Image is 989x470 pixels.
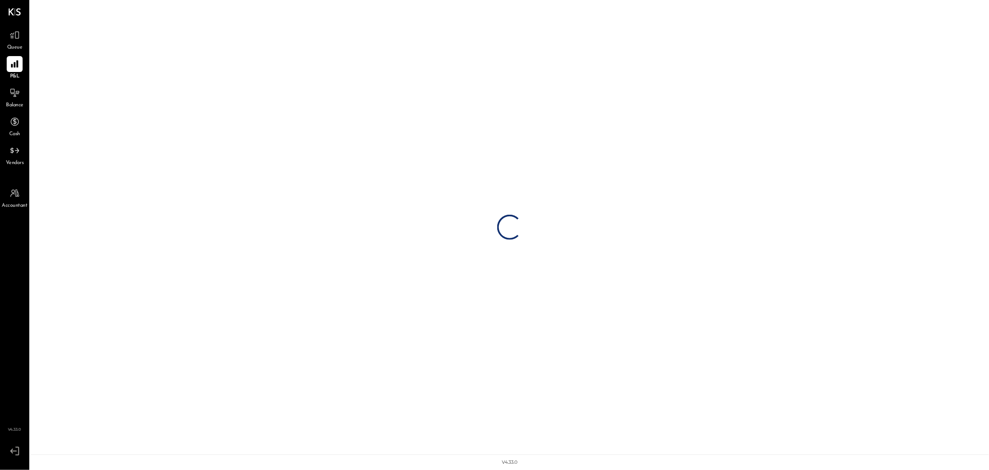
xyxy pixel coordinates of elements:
[6,159,24,167] span: Vendors
[6,102,23,109] span: Balance
[0,56,29,80] a: P&L
[0,143,29,167] a: Vendors
[0,114,29,138] a: Cash
[502,459,517,466] div: v 4.33.0
[0,85,29,109] a: Balance
[7,44,23,51] span: Queue
[0,27,29,51] a: Queue
[9,131,20,138] span: Cash
[10,73,20,80] span: P&L
[2,202,28,210] span: Accountant
[0,185,29,210] a: Accountant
